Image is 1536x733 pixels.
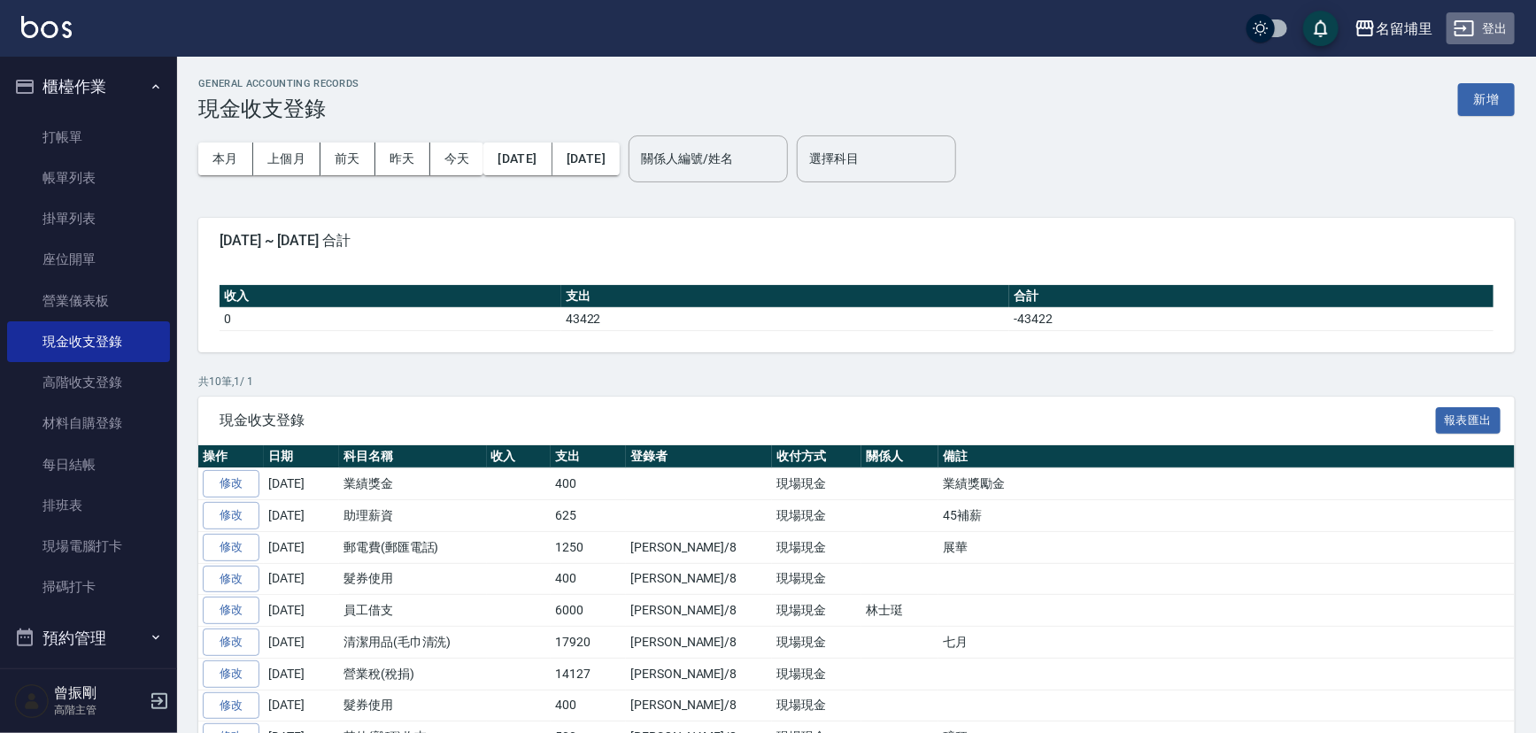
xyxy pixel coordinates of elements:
[1009,285,1494,308] th: 合計
[1458,90,1515,107] a: 新增
[626,445,772,468] th: 登錄者
[626,690,772,721] td: [PERSON_NAME]/8
[220,307,561,330] td: 0
[264,563,339,595] td: [DATE]
[772,690,861,721] td: 現場現金
[203,660,259,688] a: 修改
[772,563,861,595] td: 現場現金
[430,143,484,175] button: 今天
[772,658,861,690] td: 現場現金
[220,412,1436,429] span: 現金收支登錄
[938,500,1515,532] td: 45補薪
[203,629,259,656] a: 修改
[861,595,938,627] td: 林士珽
[772,531,861,563] td: 現場現金
[339,563,487,595] td: 髮券使用
[7,660,170,706] button: 報表及分析
[264,595,339,627] td: [DATE]
[483,143,552,175] button: [DATE]
[220,232,1494,250] span: [DATE] ~ [DATE] 合計
[7,444,170,485] a: 每日結帳
[487,445,552,468] th: 收入
[7,158,170,198] a: 帳單列表
[551,658,626,690] td: 14127
[561,285,1010,308] th: 支出
[339,627,487,659] td: 清潔用品(毛巾清洗)
[938,445,1515,468] th: 備註
[551,500,626,532] td: 625
[7,615,170,661] button: 預約管理
[551,627,626,659] td: 17920
[1009,307,1494,330] td: -43422
[7,239,170,280] a: 座位開單
[320,143,375,175] button: 前天
[626,531,772,563] td: [PERSON_NAME]/8
[772,468,861,500] td: 現場現金
[772,595,861,627] td: 現場現金
[772,445,861,468] th: 收付方式
[551,445,626,468] th: 支出
[198,143,253,175] button: 本月
[339,658,487,690] td: 營業稅(稅捐)
[551,468,626,500] td: 400
[203,692,259,720] a: 修改
[203,470,259,498] a: 修改
[339,468,487,500] td: 業績獎金
[938,627,1515,659] td: 七月
[339,690,487,721] td: 髮券使用
[264,500,339,532] td: [DATE]
[938,468,1515,500] td: 業績獎勵金
[264,627,339,659] td: [DATE]
[7,526,170,567] a: 現場電腦打卡
[264,690,339,721] td: [DATE]
[375,143,430,175] button: 昨天
[7,485,170,526] a: 排班表
[626,595,772,627] td: [PERSON_NAME]/8
[264,468,339,500] td: [DATE]
[7,567,170,607] a: 掃碼打卡
[264,531,339,563] td: [DATE]
[220,285,561,308] th: 收入
[551,595,626,627] td: 6000
[1436,411,1501,428] a: 報表匯出
[198,374,1515,390] p: 共 10 筆, 1 / 1
[198,96,359,121] h3: 現金收支登錄
[551,531,626,563] td: 1250
[54,702,144,718] p: 高階主管
[1303,11,1339,46] button: save
[7,64,170,110] button: 櫃檯作業
[551,563,626,595] td: 400
[626,627,772,659] td: [PERSON_NAME]/8
[1447,12,1515,45] button: 登出
[7,117,170,158] a: 打帳單
[561,307,1010,330] td: 43422
[772,500,861,532] td: 現場現金
[198,78,359,89] h2: GENERAL ACCOUNTING RECORDS
[7,198,170,239] a: 掛單列表
[203,566,259,593] a: 修改
[203,534,259,561] a: 修改
[14,683,50,719] img: Person
[626,563,772,595] td: [PERSON_NAME]/8
[198,445,264,468] th: 操作
[203,502,259,529] a: 修改
[203,597,259,624] a: 修改
[7,321,170,362] a: 現金收支登錄
[7,403,170,444] a: 材料自購登錄
[264,445,339,468] th: 日期
[253,143,320,175] button: 上個月
[552,143,620,175] button: [DATE]
[339,445,487,468] th: 科目名稱
[264,658,339,690] td: [DATE]
[7,281,170,321] a: 營業儀表板
[1347,11,1440,47] button: 名留埔里
[938,531,1515,563] td: 展華
[551,690,626,721] td: 400
[1458,83,1515,116] button: 新增
[21,16,72,38] img: Logo
[1376,18,1432,40] div: 名留埔里
[54,684,144,702] h5: 曾振剛
[339,531,487,563] td: 郵電費(郵匯電話)
[1436,407,1501,435] button: 報表匯出
[626,658,772,690] td: [PERSON_NAME]/8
